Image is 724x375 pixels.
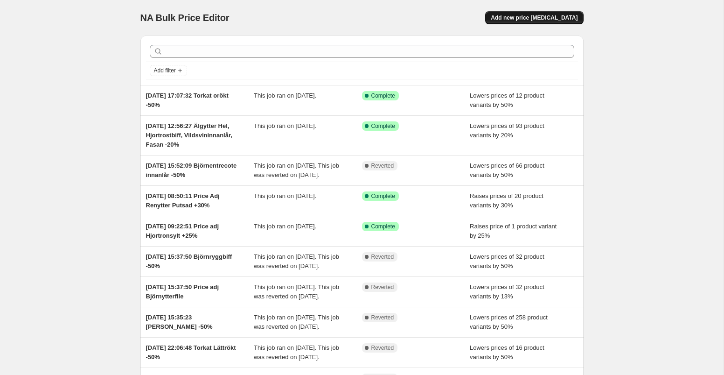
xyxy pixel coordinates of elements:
button: Add new price [MEDICAL_DATA] [485,11,583,24]
span: Reverted [371,283,394,291]
span: Complete [371,122,395,130]
span: [DATE] 15:37:50 Price adj Björnytterfile [146,283,219,300]
span: [DATE] 17:07:32 Torkat orökt -50% [146,92,229,108]
span: Reverted [371,344,394,352]
span: Lowers prices of 258 product variants by 50% [470,314,548,330]
span: Raises prices of 20 product variants by 30% [470,192,543,209]
span: This job ran on [DATE]. [254,92,316,99]
span: This job ran on [DATE]. [254,223,316,230]
span: Add filter [154,67,176,74]
span: Complete [371,192,395,200]
span: This job ran on [DATE]. [254,192,316,199]
span: [DATE] 15:35:23 [PERSON_NAME] -50% [146,314,213,330]
span: [DATE] 15:52:09 Björnentrecote innanlår -50% [146,162,237,178]
span: [DATE] 08:50:11 Price Adj Renytter Putsad +30% [146,192,220,209]
span: This job ran on [DATE]. This job was reverted on [DATE]. [254,314,339,330]
span: Lowers prices of 12 product variants by 50% [470,92,544,108]
span: Lowers prices of 16 product variants by 50% [470,344,544,361]
span: Lowers prices of 32 product variants by 13% [470,283,544,300]
span: NA Bulk Price Editor [140,13,230,23]
span: This job ran on [DATE]. [254,122,316,129]
span: Raises price of 1 product variant by 25% [470,223,557,239]
span: This job ran on [DATE]. This job was reverted on [DATE]. [254,162,339,178]
span: Complete [371,223,395,230]
button: Add filter [150,65,187,76]
span: Add new price [MEDICAL_DATA] [491,14,578,21]
span: [DATE] 22:06:48 Torkat Lättrökt -50% [146,344,236,361]
span: This job ran on [DATE]. This job was reverted on [DATE]. [254,344,339,361]
span: Complete [371,92,395,99]
span: [DATE] 15:37:50 Björnryggbiff -50% [146,253,232,269]
span: Reverted [371,253,394,261]
span: Lowers prices of 32 product variants by 50% [470,253,544,269]
span: This job ran on [DATE]. This job was reverted on [DATE]. [254,283,339,300]
span: [DATE] 09:22:51 Price adj Hjortronsylt +25% [146,223,219,239]
span: Lowers prices of 93 product variants by 20% [470,122,544,139]
span: Reverted [371,162,394,170]
span: Reverted [371,314,394,321]
span: [DATE] 12:56:27 Älgytter Hel, Hjortrostbiff, Vildsvininnanlår, Fasan -20% [146,122,232,148]
span: Lowers prices of 66 product variants by 50% [470,162,544,178]
span: This job ran on [DATE]. This job was reverted on [DATE]. [254,253,339,269]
